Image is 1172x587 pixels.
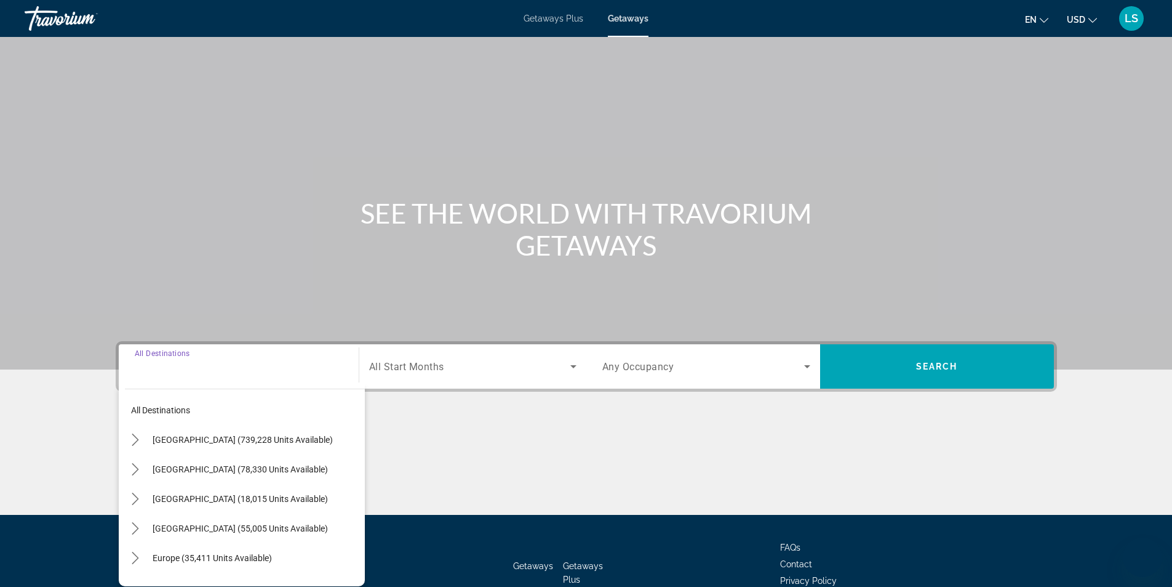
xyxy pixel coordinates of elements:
span: USD [1067,15,1085,25]
a: Contact [780,559,812,569]
a: Getaways [608,14,648,23]
a: Getaways Plus [524,14,583,23]
a: Travorium [25,2,148,34]
input: Select destination [135,360,343,374]
button: Toggle Caribbean & Atlantic Islands (55,005 units available) submenu [125,518,146,540]
button: User Menu [1115,6,1147,31]
a: Getaways Plus [563,561,603,585]
span: LS [1125,12,1138,25]
button: Select destination: All destinations [125,399,365,421]
a: Privacy Policy [780,576,837,586]
h1: SEE THE WORLD WITH TRAVORIUM GETAWAYS [356,197,817,261]
button: Select destination: Canada (18,015 units available) [146,488,365,510]
span: All Destinations [135,349,189,357]
span: All Start Months [369,361,444,373]
span: [GEOGRAPHIC_DATA] (18,015 units available) [153,494,328,504]
button: Search [820,344,1054,389]
span: Europe (35,411 units available) [153,553,272,563]
a: Getaways [513,561,553,571]
button: Select destination: United States (739,228 units available) [146,429,365,451]
iframe: Button to launch messaging window [1123,538,1162,577]
span: Any Occupancy [602,361,674,373]
span: [GEOGRAPHIC_DATA] (78,330 units available) [153,464,328,474]
button: Select destination: Caribbean & Atlantic Islands (55,005 units available) [146,517,365,540]
div: Destination options [119,383,365,586]
a: FAQs [780,543,800,553]
button: Select destination: Mexico (78,330 units available) [146,458,365,480]
button: Toggle United States (739,228 units available) submenu [125,429,146,451]
span: en [1025,15,1037,25]
div: Search widget [119,344,1054,389]
button: Select destination: Europe (35,411 units available) [146,547,365,569]
span: [GEOGRAPHIC_DATA] (739,228 units available) [153,435,333,445]
button: Toggle Mexico (78,330 units available) submenu [125,459,146,480]
span: All destinations [131,405,190,415]
button: Toggle Canada (18,015 units available) submenu [125,488,146,510]
span: Search [916,362,958,371]
span: [GEOGRAPHIC_DATA] (55,005 units available) [153,524,328,533]
button: Toggle Europe (35,411 units available) submenu [125,548,146,569]
button: Change currency [1067,10,1097,28]
button: Change language [1025,10,1048,28]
